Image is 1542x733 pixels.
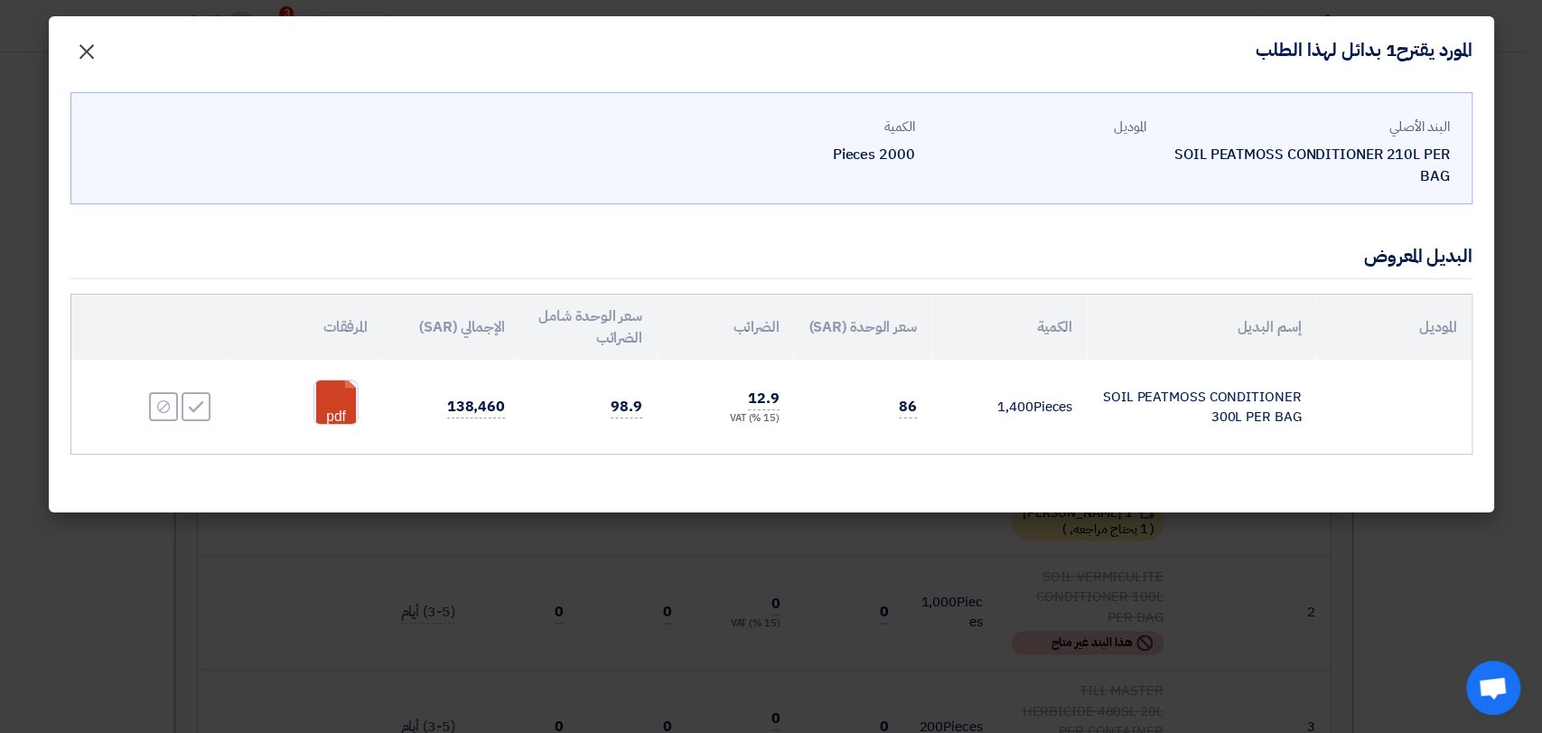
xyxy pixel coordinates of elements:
[1087,360,1315,454] td: SOIL PEATMOSS CONDITIONER 300L PER BAG
[519,295,657,360] th: سعر الوحدة شامل الضرائب
[930,117,1146,137] div: الموديل
[698,144,915,165] div: 2000 Pieces
[698,117,915,137] div: الكمية
[794,295,931,360] th: سعر الوحدة (SAR)
[1364,242,1472,269] div: البديل المعروض
[1315,295,1471,360] th: الموديل
[61,29,112,65] button: Close
[76,23,98,78] span: ×
[1161,144,1450,187] div: SOIL PEATMOSS CONDITIONER 210L PER BAG
[1256,38,1472,61] h4: المورد يقترح1 بدائل لهذا الطلب
[1466,661,1520,715] a: Open chat
[997,397,1033,417] span: 1,400
[1087,295,1315,360] th: إسم البديل
[611,396,642,418] span: 98.9
[748,388,780,410] span: 12.9
[899,396,917,418] span: 86
[1161,117,1450,137] div: البند الأصلي
[382,295,519,360] th: الإجمالي (SAR)
[657,295,794,360] th: الضرائب
[314,381,459,489] a: Hortiflor_MSDS__TDS_1754467778570.pdf
[931,295,1087,360] th: الكمية
[227,295,382,360] th: المرفقات
[447,396,505,418] span: 138,460
[671,411,780,427] div: (15 %) VAT
[931,360,1087,454] td: Pieces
